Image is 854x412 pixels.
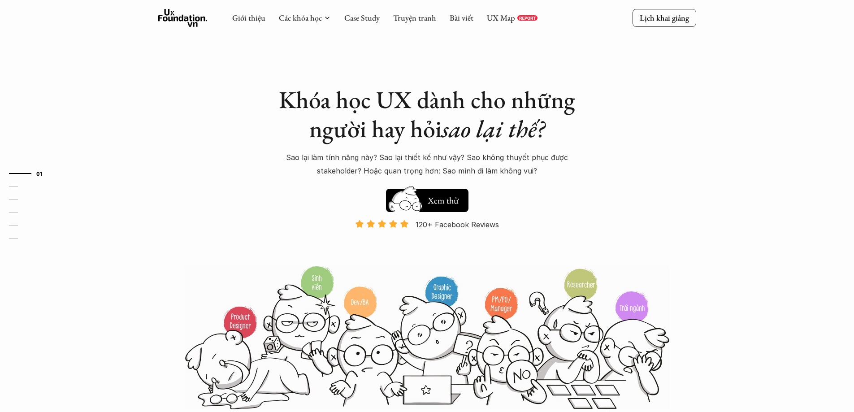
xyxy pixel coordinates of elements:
a: Truyện tranh [393,13,436,23]
h5: Xem thử [426,194,460,207]
a: 120+ Facebook Reviews [347,219,507,265]
p: 120+ Facebook Reviews [416,218,499,231]
p: Sao lại làm tính năng này? Sao lại thiết kế như vậy? Sao không thuyết phục được stakeholder? Hoặc... [270,151,584,178]
strong: 01 [36,170,43,177]
a: 01 [9,168,52,179]
p: REPORT [519,15,536,21]
a: Xem thử [386,184,468,212]
a: Các khóa học [279,13,322,23]
p: Lịch khai giảng [640,13,689,23]
a: UX Map [487,13,515,23]
a: Lịch khai giảng [633,9,696,26]
a: Case Study [344,13,380,23]
a: Giới thiệu [232,13,265,23]
h1: Khóa học UX dành cho những người hay hỏi [270,85,584,143]
em: sao lại thế? [442,113,545,144]
a: Bài viết [450,13,473,23]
